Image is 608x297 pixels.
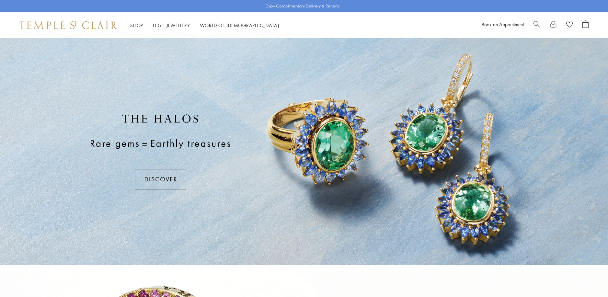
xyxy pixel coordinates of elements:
[200,22,279,29] a: World of [DEMOGRAPHIC_DATA]World of [DEMOGRAPHIC_DATA]
[130,21,279,29] nav: Main navigation
[153,22,190,29] a: High JewelleryHigh Jewellery
[533,20,540,30] a: Search
[566,20,573,30] a: View Wishlist
[130,22,143,29] a: ShopShop
[582,20,589,30] a: Open Shopping Bag
[266,3,339,9] p: Enjoy Complimentary Delivery & Returns
[19,21,117,29] img: Temple St. Clair
[576,267,602,291] iframe: Gorgias live chat messenger
[482,21,524,28] a: Book an Appointment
